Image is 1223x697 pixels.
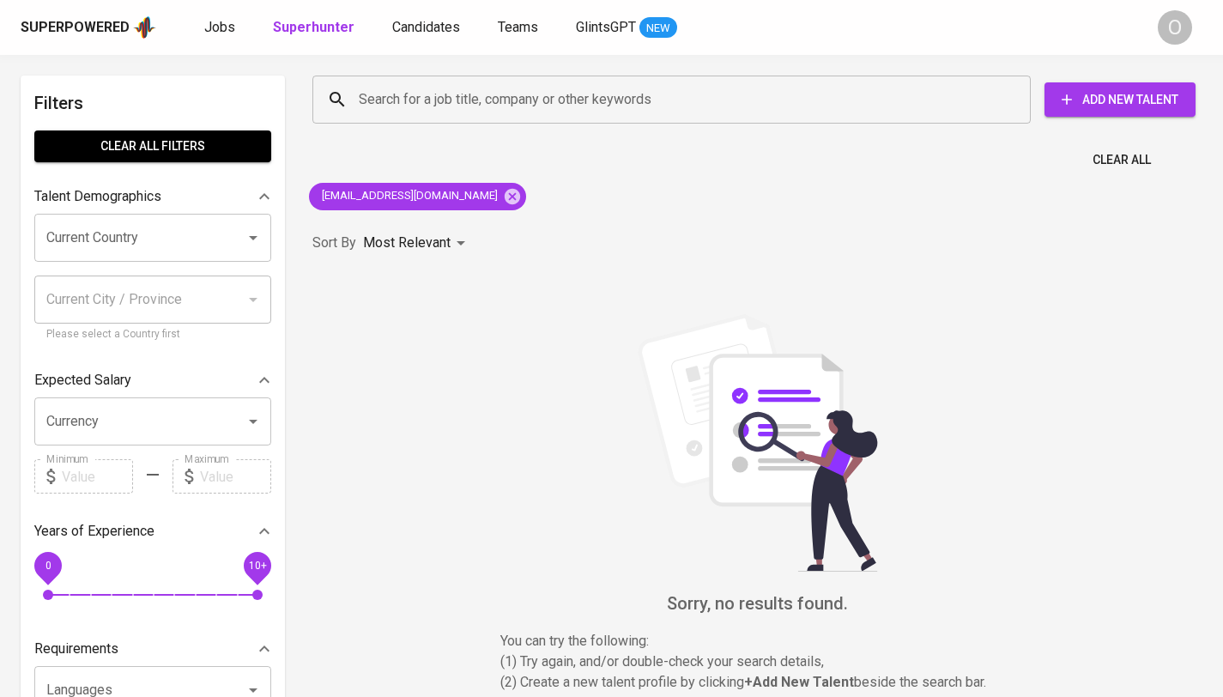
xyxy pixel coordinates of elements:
[363,233,451,253] p: Most Relevant
[1158,10,1192,45] div: O
[21,15,156,40] a: Superpoweredapp logo
[241,226,265,250] button: Open
[500,672,1015,693] p: (2) Create a new talent profile by clicking beside the search bar.
[34,632,271,666] div: Requirements
[133,15,156,40] img: app logo
[309,183,526,210] div: [EMAIL_ADDRESS][DOMAIN_NAME]
[46,326,259,343] p: Please select a Country first
[62,459,133,494] input: Value
[392,19,460,35] span: Candidates
[500,631,1015,652] p: You can try the following :
[241,409,265,433] button: Open
[1058,89,1182,111] span: Add New Talent
[639,20,677,37] span: NEW
[1044,82,1196,117] button: Add New Talent
[204,19,235,35] span: Jobs
[48,136,257,157] span: Clear All filters
[576,17,677,39] a: GlintsGPT NEW
[248,560,266,572] span: 10+
[392,17,463,39] a: Candidates
[204,17,239,39] a: Jobs
[34,186,161,207] p: Talent Demographics
[500,652,1015,672] p: (1) Try again, and/or double-check your search details,
[273,17,358,39] a: Superhunter
[1093,149,1151,171] span: Clear All
[34,89,271,117] h6: Filters
[309,188,508,204] span: [EMAIL_ADDRESS][DOMAIN_NAME]
[34,514,271,549] div: Years of Experience
[498,19,538,35] span: Teams
[576,19,636,35] span: GlintsGPT
[45,560,51,572] span: 0
[200,459,271,494] input: Value
[34,521,154,542] p: Years of Experience
[34,363,271,397] div: Expected Salary
[21,18,130,38] div: Superpowered
[34,179,271,214] div: Talent Demographics
[273,19,354,35] b: Superhunter
[1086,144,1158,176] button: Clear All
[34,639,118,659] p: Requirements
[312,590,1202,617] h6: Sorry, no results found.
[34,370,131,391] p: Expected Salary
[629,314,887,572] img: file_searching.svg
[34,130,271,162] button: Clear All filters
[498,17,542,39] a: Teams
[363,227,471,259] div: Most Relevant
[744,674,854,690] b: + Add New Talent
[312,233,356,253] p: Sort By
